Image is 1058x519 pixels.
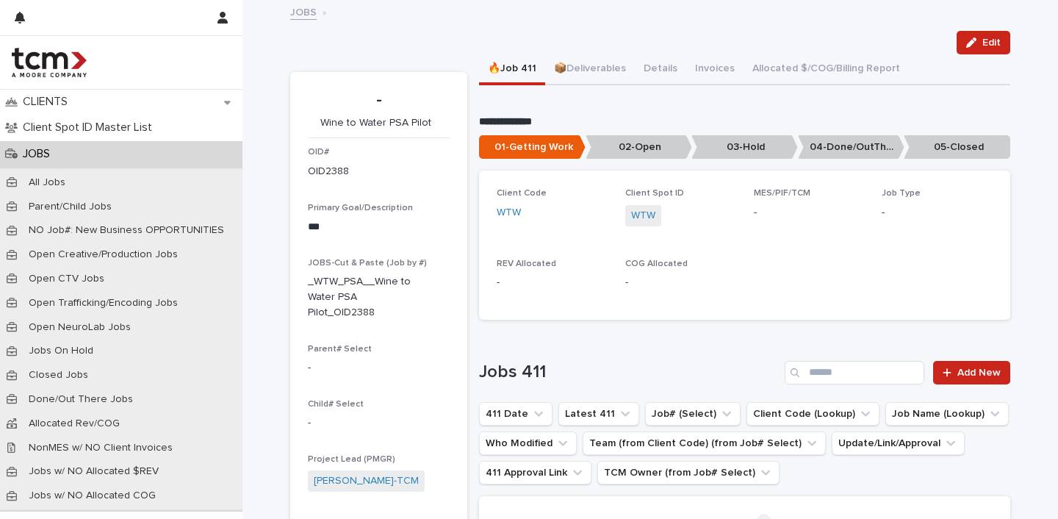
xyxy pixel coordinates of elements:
p: Open NeuroLab Jobs [17,321,143,334]
p: Allocated Rev/COG [17,418,132,430]
p: 04-Done/OutThere [798,135,904,160]
p: - [308,90,450,111]
button: 411 Date [479,402,553,426]
p: JOBS [17,147,62,161]
p: - [882,205,993,221]
button: Details [635,54,686,85]
button: 🔥Job 411 [479,54,545,85]
span: Child# Select [308,400,364,409]
input: Search [785,361,924,384]
button: Job Name (Lookup) [885,402,1009,426]
p: OID2388 [308,164,349,179]
p: Open Trafficking/Encoding Jobs [17,297,190,309]
p: NonMES w/ NO Client Invoices [17,442,184,454]
p: - [754,205,865,221]
span: Client Code [497,189,547,198]
p: 05-Closed [904,135,1010,160]
button: Team (from Client Code) (from Job# Select) [583,432,826,455]
p: Client Spot ID Master List [17,121,164,135]
span: Primary Goal/Description [308,204,413,212]
a: JOBS [290,3,317,20]
button: Update/Link/Approval [832,432,965,455]
p: Done/Out There Jobs [17,393,145,406]
a: Add New [933,361,1010,384]
p: CLIENTS [17,95,79,109]
span: MES/PIF/TCM [754,189,810,198]
button: Edit [957,31,1010,54]
p: NO Job#: New Business OPPORTUNITIES [17,224,236,237]
h1: Jobs 411 [479,362,779,383]
a: [PERSON_NAME]-TCM [314,473,419,489]
p: Wine to Water PSA Pilot [308,117,444,129]
span: Add New [957,368,1001,378]
p: Closed Jobs [17,369,100,382]
span: COG Allocated [625,259,688,268]
button: Who Modified [479,432,577,455]
p: Jobs w/ NO Allocated $REV [17,465,170,478]
p: - [497,275,608,290]
span: OID# [308,148,329,157]
img: 4hMmSqQkux38exxPVZHQ [12,48,87,77]
span: JOBS-Cut & Paste (Job by #) [308,259,427,268]
p: - [308,415,450,431]
span: Edit [982,37,1001,48]
p: Jobs w/ NO Allocated COG [17,490,168,502]
p: - [308,360,450,376]
a: WTW [631,208,655,223]
p: All Jobs [17,176,77,189]
button: Client Code (Lookup) [746,402,879,426]
p: Open CTV Jobs [17,273,116,285]
span: Parent# Select [308,345,372,354]
p: 01-Getting Work [479,135,586,160]
button: Invoices [686,54,744,85]
button: 📦Deliverables [545,54,635,85]
button: 411 Approval Link [479,461,591,484]
button: Latest 411 [558,402,639,426]
button: TCM Owner (from Job# Select) [597,461,780,484]
p: 02-Open [586,135,692,160]
button: Allocated $/COG/Billing Report [744,54,909,85]
p: Parent/Child Jobs [17,201,123,213]
span: Job Type [882,189,921,198]
span: Project Lead (PMGR) [308,455,395,464]
p: Open Creative/Production Jobs [17,248,190,261]
span: REV Allocated [497,259,556,268]
p: 03-Hold [691,135,798,160]
p: _WTW_PSA__Wine to Water PSA Pilot_OID2388 [308,274,414,320]
p: - [625,275,736,290]
span: Client Spot ID [625,189,684,198]
button: Job# (Select) [645,402,741,426]
a: WTW [497,205,521,221]
p: Jobs On Hold [17,345,105,357]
